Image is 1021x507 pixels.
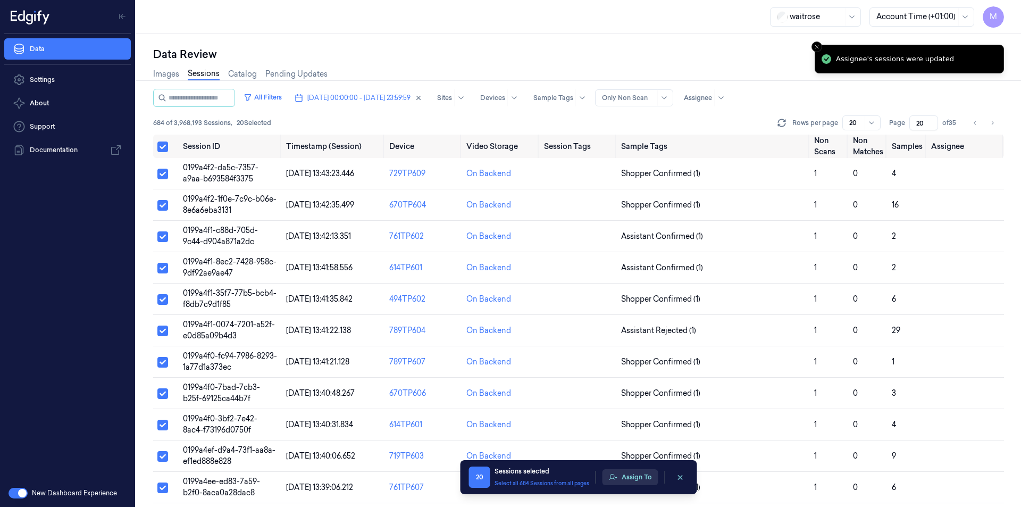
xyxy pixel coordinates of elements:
span: 0 [853,169,858,178]
span: [DATE] 13:40:31.834 [286,420,353,429]
span: 0 [853,263,858,272]
span: Shopper Confirmed (1) [621,200,700,211]
span: 1 [814,357,817,367]
span: Shopper Confirmed (1) [621,419,700,430]
th: Device [385,135,462,158]
th: Non Scans [810,135,849,158]
span: [DATE] 13:41:58.556 [286,263,353,272]
span: 1 [814,294,817,304]
div: Data Review [153,47,1004,62]
button: [DATE] 00:00:00 - [DATE] 23:59:59 [290,89,426,106]
span: Shopper Confirmed (1) [621,294,700,305]
div: 719TP603 [389,451,458,462]
div: 494TP602 [389,294,458,305]
button: Select all 684 Sessions from all pages [495,479,589,487]
span: 1 [814,231,817,241]
th: Session ID [179,135,282,158]
span: 1 [814,263,817,272]
span: Assistant Confirmed (1) [621,262,703,273]
a: Pending Updates [265,69,328,80]
span: 1 [814,200,817,210]
span: Shopper Confirmed (1) [621,356,700,368]
th: Video Storage [462,135,539,158]
th: Session Tags [540,135,617,158]
button: Select row [157,200,168,211]
div: On Backend [466,388,511,399]
div: On Backend [466,200,511,211]
nav: pagination [968,115,1000,130]
span: Assistant Confirmed (1) [621,231,703,242]
span: 0 [853,483,858,492]
button: Toggle Navigation [114,8,131,25]
button: Select row [157,326,168,336]
span: 0199a4f2-da5c-7357-a9aa-b693584f3375 [183,163,258,184]
div: On Backend [466,231,511,242]
span: Assistant Rejected (1) [621,325,696,336]
a: Images [153,69,179,80]
div: On Backend [466,356,511,368]
span: [DATE] 13:40:06.652 [286,451,355,461]
span: 6 [892,483,896,492]
button: Select row [157,263,168,273]
span: [DATE] 13:41:35.842 [286,294,353,304]
button: Select row [157,294,168,305]
span: 0199a4f1-0074-7201-a52f-e0d85a09b4d3 [183,320,275,340]
span: 0 [853,231,858,241]
a: Catalog [228,69,257,80]
span: 0199a4f0-7bad-7cb3-b25f-69125ca44b7f [183,383,260,403]
div: On Backend [466,262,511,273]
span: 1 [814,451,817,461]
p: Rows per page [792,118,838,128]
span: 4 [892,420,896,429]
span: Shopper Confirmed (1) [621,451,700,462]
span: 3 [892,388,896,398]
button: Go to previous page [968,115,983,130]
span: [DATE] 13:43:23.446 [286,169,354,178]
span: 0199a4f2-1f0e-7c9c-b06e-8e6a6eba3131 [183,194,277,215]
span: [DATE] 13:39:06.212 [286,483,353,492]
div: 670TP606 [389,388,458,399]
span: 0199a4f0-fc94-7986-8293-1a77d1a373ec [183,351,277,372]
div: Assignee's sessions were updated [836,54,954,64]
span: 4 [892,169,896,178]
button: Select row [157,451,168,462]
span: 0 [853,294,858,304]
button: Select row [157,388,168,399]
span: of 35 [942,118,959,128]
a: Support [4,116,131,137]
a: Data [4,38,131,60]
button: Select row [157,169,168,179]
div: 789TP604 [389,325,458,336]
div: On Backend [466,168,511,179]
span: 20 Selected [237,118,271,128]
span: 20 [469,467,490,488]
div: Sessions selected [495,467,589,476]
span: 0199a4f1-c88d-705d-9c44-d904a871a2dc [183,226,258,246]
span: 0 [853,388,858,398]
th: Sample Tags [617,135,810,158]
span: 1 [814,483,817,492]
span: 0199a4f1-8ec2-7428-958c-9df92ae9ae47 [183,257,277,278]
span: 1 [892,357,894,367]
th: Non Matches [849,135,888,158]
span: 1 [814,326,817,335]
button: Select all [157,142,168,152]
span: 2 [892,231,896,241]
span: [DATE] 13:42:13.351 [286,231,351,241]
button: Select row [157,357,168,368]
div: 614TP601 [389,262,458,273]
span: M [983,6,1004,28]
span: 0199a4ef-d9a4-73f1-aa8a-ef1ed888e828 [183,445,275,466]
button: clearSelection [672,469,689,486]
span: [DATE] 00:00:00 - [DATE] 23:59:59 [307,93,411,103]
span: 1 [814,388,817,398]
button: About [4,93,131,114]
span: 1 [814,420,817,429]
span: 16 [892,200,899,210]
div: On Backend [466,451,511,462]
span: [DATE] 13:42:35.499 [286,200,354,210]
span: 0199a4ee-ed83-7a59-b2f0-8aca0a28dac8 [183,477,260,497]
span: 0 [853,200,858,210]
span: 0 [853,420,858,429]
th: Timestamp (Session) [282,135,385,158]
